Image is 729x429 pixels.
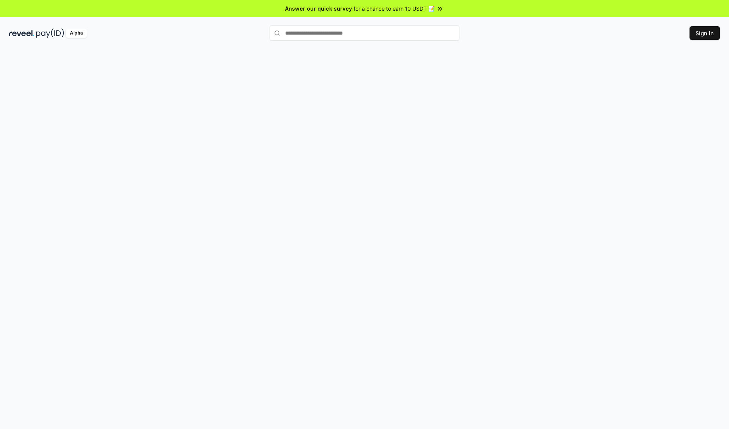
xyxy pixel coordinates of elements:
button: Sign In [690,26,720,40]
span: Answer our quick survey [285,5,352,13]
img: reveel_dark [9,28,35,38]
img: pay_id [36,28,64,38]
div: Alpha [66,28,87,38]
span: for a chance to earn 10 USDT 📝 [353,5,435,13]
